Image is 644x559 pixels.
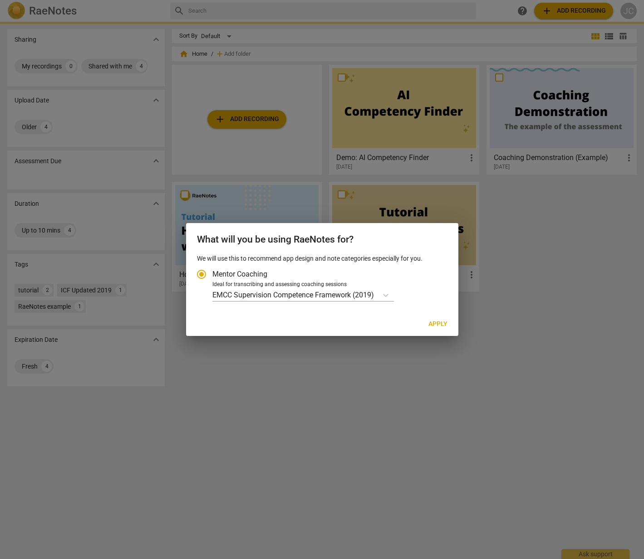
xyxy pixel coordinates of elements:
span: Mentor Coaching [212,269,267,279]
div: Account type [197,263,447,302]
p: We will use this to recommend app design and note categories especially for you. [197,254,447,263]
button: Apply [421,316,455,332]
input: Ideal for transcribing and assessing coaching sessionsEMCC Supervision Competence Framework (2019) [375,291,377,299]
p: EMCC Supervision Competence Framework (2019) [212,290,374,300]
h2: What will you be using RaeNotes for? [197,234,447,245]
div: Ideal for transcribing and assessing coaching sessions [212,281,445,289]
span: Apply [428,320,447,329]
